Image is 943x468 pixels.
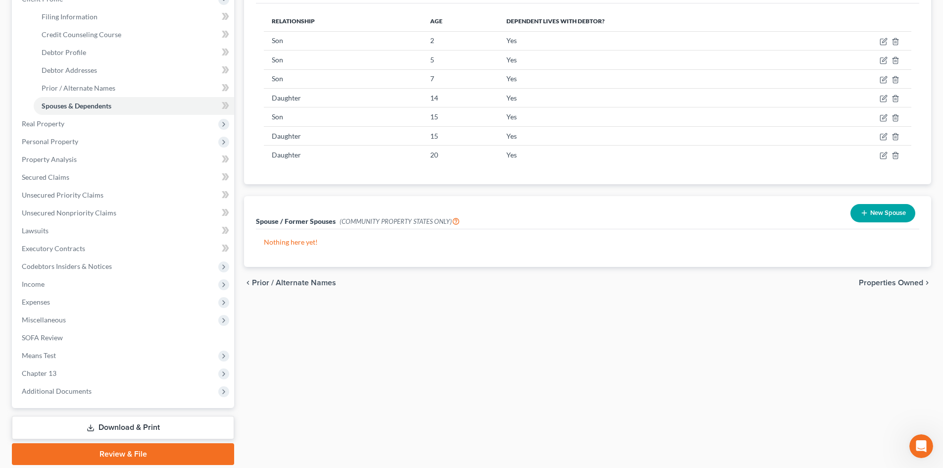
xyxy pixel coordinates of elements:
[42,84,115,92] span: Prior / Alternate Names
[340,217,460,225] span: (COMMUNITY PROPERTY STATES ONLY)
[22,315,66,324] span: Miscellaneous
[22,333,63,342] span: SOFA Review
[22,226,49,235] span: Lawsuits
[8,78,162,182] div: 🚨ATTN: [GEOGRAPHIC_DATA] of [US_STATE]The court has added a new Credit Counseling Field that we n...
[422,146,498,164] td: 20
[34,97,234,115] a: Spouses & Dependents
[498,107,805,126] td: Yes
[14,329,234,347] a: SOFA Review
[22,298,50,306] span: Expenses
[422,11,498,31] th: Age
[244,279,252,287] i: chevron_left
[498,146,805,164] td: Yes
[22,351,56,360] span: Means Test
[498,51,805,69] td: Yes
[422,126,498,145] td: 15
[22,208,116,217] span: Unsecured Nonpriority Claims
[16,84,141,102] b: 🚨ATTN: [GEOGRAPHIC_DATA] of [US_STATE]
[256,217,336,225] span: Spouse / Former Spouses
[155,4,174,23] button: Home
[42,66,97,74] span: Debtor Addresses
[22,244,85,253] span: Executory Contracts
[22,137,78,146] span: Personal Property
[22,280,45,288] span: Income
[42,48,86,56] span: Debtor Profile
[498,88,805,107] td: Yes
[170,320,186,336] button: Send a message…
[16,184,99,190] div: [PERSON_NAME] • 12m ago
[22,262,112,270] span: Codebtors Insiders & Notices
[42,102,111,110] span: Spouses & Dependents
[14,168,234,186] a: Secured Claims
[244,279,336,287] button: chevron_left Prior / Alternate Names
[6,4,25,23] button: go back
[264,11,422,31] th: Relationship
[850,204,915,222] button: New Spouse
[252,279,336,287] span: Prior / Alternate Names
[34,79,234,97] a: Prior / Alternate Names
[498,31,805,50] td: Yes
[422,51,498,69] td: 5
[264,237,911,247] p: Nothing here yet!
[14,186,234,204] a: Unsecured Priority Claims
[34,26,234,44] a: Credit Counseling Course
[422,107,498,126] td: 15
[47,324,55,332] button: Upload attachment
[15,324,23,332] button: Emoji picker
[8,304,190,320] textarea: Message…
[498,69,805,88] td: Yes
[12,443,234,465] a: Review & File
[22,191,103,199] span: Unsecured Priority Claims
[48,12,99,22] p: Active 30m ago
[14,240,234,258] a: Executory Contracts
[174,4,192,22] div: Close
[16,108,154,176] div: The court has added a new Credit Counseling Field that we need to update upon filing. Please remo...
[859,279,931,287] button: Properties Owned chevron_right
[14,151,234,168] a: Property Analysis
[909,434,933,458] iframe: Intercom live chat
[264,31,422,50] td: Son
[28,5,44,21] img: Profile image for Katie
[264,126,422,145] td: Daughter
[42,30,121,39] span: Credit Counseling Course
[12,416,234,439] a: Download & Print
[42,12,98,21] span: Filing Information
[14,204,234,222] a: Unsecured Nonpriority Claims
[264,146,422,164] td: Daughter
[859,279,923,287] span: Properties Owned
[22,119,64,128] span: Real Property
[923,279,931,287] i: chevron_right
[31,324,39,332] button: Gif picker
[264,107,422,126] td: Son
[8,78,190,204] div: Katie says…
[34,8,234,26] a: Filing Information
[498,126,805,145] td: Yes
[22,387,92,395] span: Additional Documents
[422,69,498,88] td: 7
[14,222,234,240] a: Lawsuits
[22,369,56,377] span: Chapter 13
[22,173,69,181] span: Secured Claims
[22,155,77,163] span: Property Analysis
[34,44,234,61] a: Debtor Profile
[63,324,71,332] button: Start recording
[422,31,498,50] td: 2
[264,69,422,88] td: Son
[422,88,498,107] td: 14
[48,5,112,12] h1: [PERSON_NAME]
[264,51,422,69] td: Son
[264,88,422,107] td: Daughter
[498,11,805,31] th: Dependent lives with debtor?
[34,61,234,79] a: Debtor Addresses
